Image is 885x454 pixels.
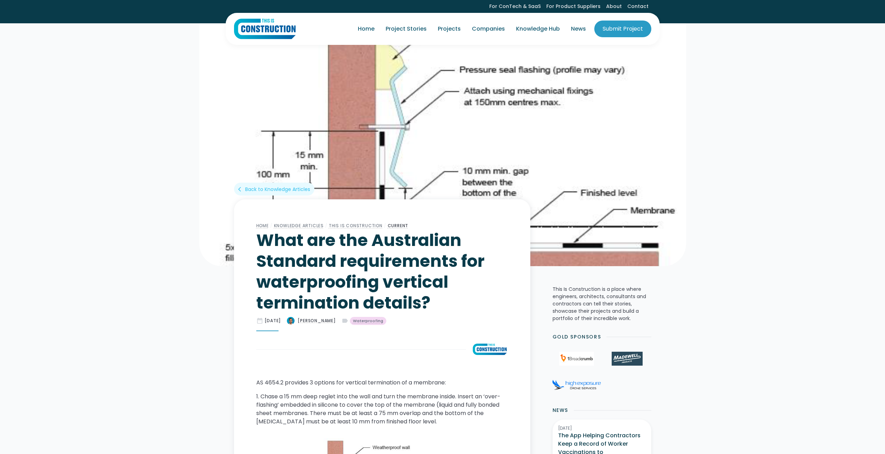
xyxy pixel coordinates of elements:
div: [DATE] [265,318,281,324]
div: / [269,222,274,230]
div: [PERSON_NAME] [298,318,336,324]
a: Projects [432,19,466,39]
a: [PERSON_NAME] [287,317,336,325]
a: Waterproofing [350,317,386,325]
h2: News [553,407,568,414]
a: Knowledge Articles [274,223,324,229]
img: 1Breadcrumb [559,352,594,366]
div: arrow_back_ios [238,186,244,193]
div: [DATE] [558,425,646,431]
a: home [234,18,296,39]
div: Submit Project [603,25,643,33]
div: label [341,317,348,324]
a: Home [256,223,269,229]
div: date_range [256,317,263,324]
a: News [565,19,592,39]
div: Waterproofing [353,318,383,324]
div: / [324,222,329,230]
a: Submit Project [594,21,651,37]
a: Companies [466,19,510,39]
a: Current [388,223,409,229]
div: Back to Knowledge Articles [245,186,310,193]
img: Madewell Products [612,352,642,366]
img: What are the Australian Standard requirements for waterproofing vertical termination details? [287,317,295,325]
img: This Is Construction Logo [234,18,296,39]
div: / [383,222,388,230]
img: What are the Australian Standard requirements for waterproofing vertical termination details? [199,23,686,266]
a: Project Stories [380,19,432,39]
img: High Exposure [552,380,601,390]
img: What are the Australian Standard requirements for waterproofing vertical termination details? [472,342,508,356]
p: 1. Chase a 15 mm deep reglet into the wall and turn the membrane inside. Insert an ‘over-flashing... [256,392,508,426]
a: Home [352,19,380,39]
h2: Gold Sponsors [553,333,601,341]
p: AS 4654.2 provides 3 options for vertical termination of a membrane: [256,379,508,387]
a: This Is Construction [329,223,383,229]
a: arrow_back_iosBack to Knowledge Articles [234,183,314,196]
p: This Is Construction is a place where engineers, architects, consultants and contractors can tell... [553,286,651,322]
h1: What are the Australian Standard requirements for waterproofing vertical termination details? [256,230,508,313]
a: Knowledge Hub [510,19,565,39]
